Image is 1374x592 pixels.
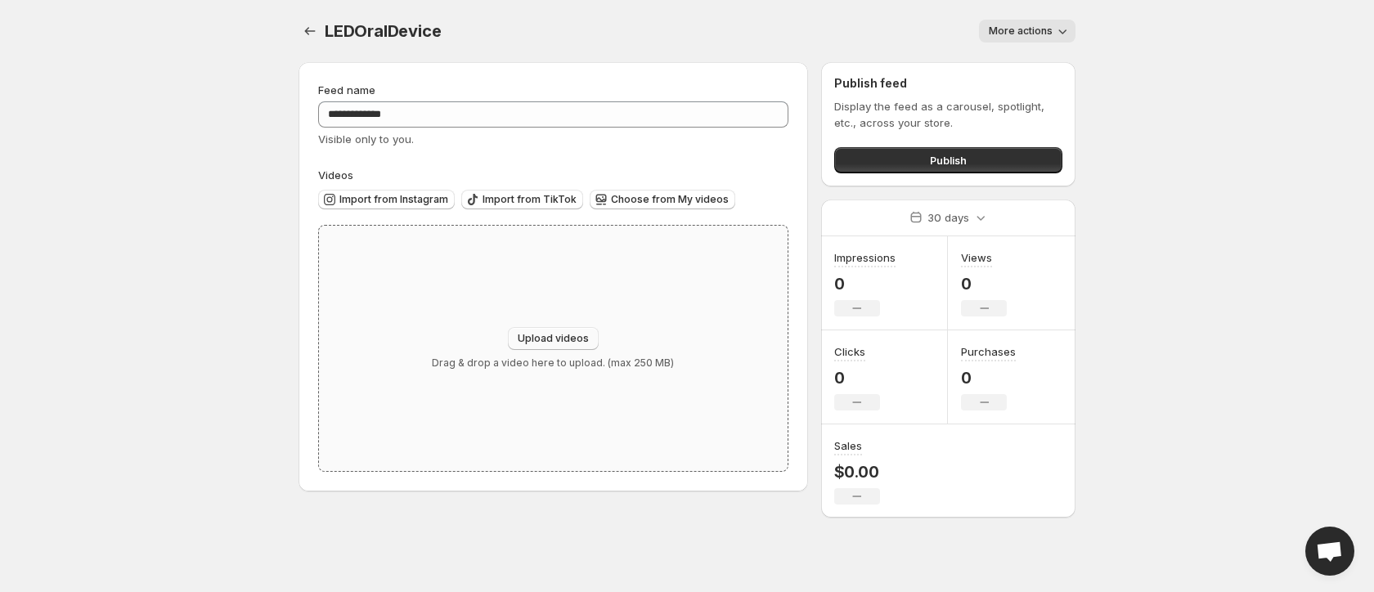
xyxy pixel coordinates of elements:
[834,75,1062,92] h2: Publish feed
[325,21,441,41] span: LEDOralDevice
[961,274,1007,294] p: 0
[930,152,967,168] span: Publish
[1305,527,1354,576] a: Open chat
[432,357,674,370] p: Drag & drop a video here to upload. (max 250 MB)
[299,20,321,43] button: Settings
[834,462,880,482] p: $0.00
[989,25,1053,38] span: More actions
[339,193,448,206] span: Import from Instagram
[927,209,969,226] p: 30 days
[834,249,896,266] h3: Impressions
[834,274,896,294] p: 0
[834,343,865,360] h3: Clicks
[483,193,577,206] span: Import from TikTok
[834,437,862,454] h3: Sales
[961,368,1016,388] p: 0
[834,147,1062,173] button: Publish
[318,168,353,182] span: Videos
[979,20,1075,43] button: More actions
[318,132,414,146] span: Visible only to you.
[461,190,583,209] button: Import from TikTok
[318,83,375,96] span: Feed name
[590,190,735,209] button: Choose from My videos
[611,193,729,206] span: Choose from My videos
[318,190,455,209] button: Import from Instagram
[961,249,992,266] h3: Views
[508,327,599,350] button: Upload videos
[518,332,589,345] span: Upload videos
[834,98,1062,131] p: Display the feed as a carousel, spotlight, etc., across your store.
[834,368,880,388] p: 0
[961,343,1016,360] h3: Purchases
